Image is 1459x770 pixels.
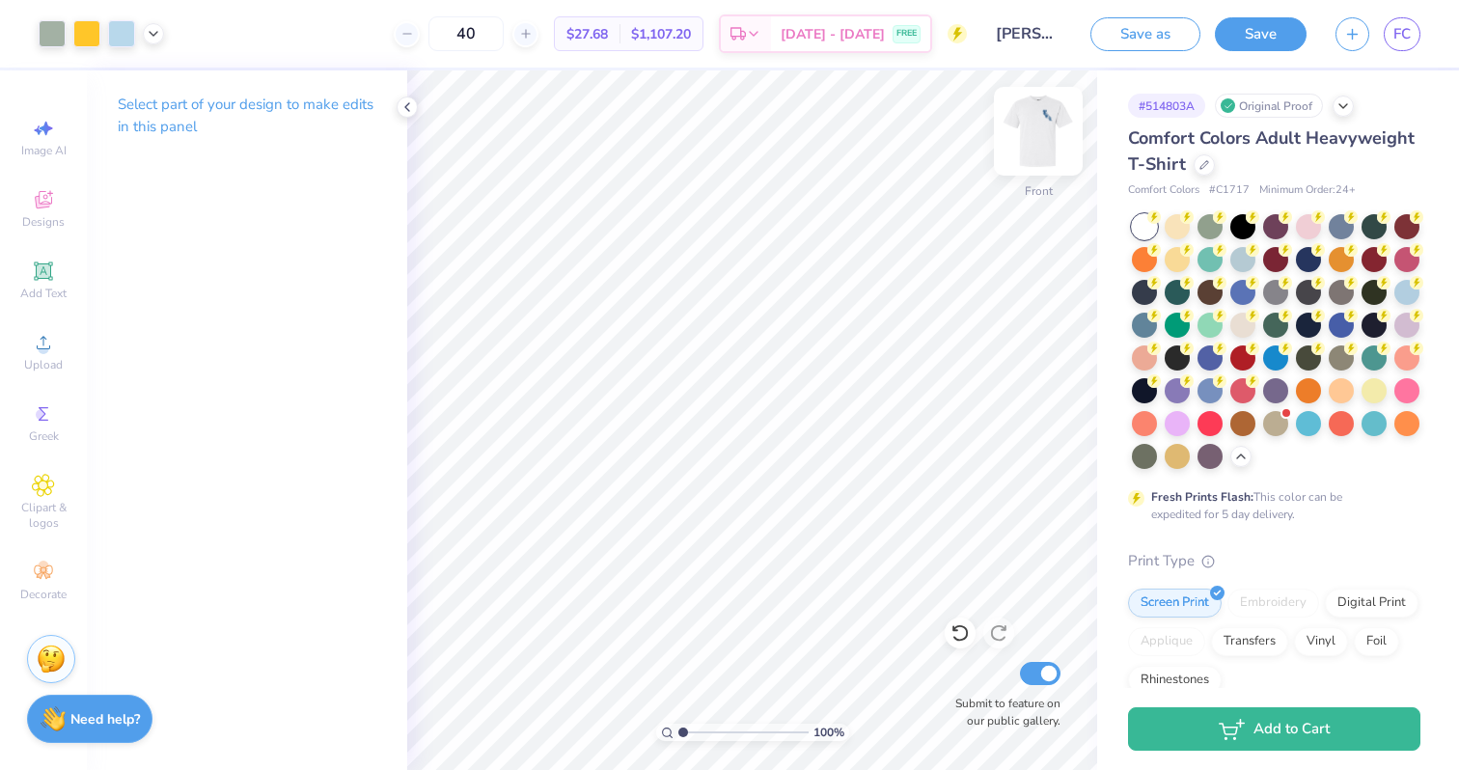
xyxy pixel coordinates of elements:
img: Front [1000,93,1077,170]
strong: Fresh Prints Flash: [1151,489,1253,505]
span: Comfort Colors [1128,182,1199,199]
span: Add Text [20,286,67,301]
span: Greek [29,428,59,444]
div: Screen Print [1128,589,1222,618]
div: This color can be expedited for 5 day delivery. [1151,488,1389,523]
span: [DATE] - [DATE] [781,24,885,44]
div: Front [1025,182,1053,200]
div: Original Proof [1215,94,1323,118]
span: $1,107.20 [631,24,691,44]
span: Minimum Order: 24 + [1259,182,1356,199]
span: Comfort Colors Adult Heavyweight T-Shirt [1128,126,1415,176]
input: Untitled Design [981,14,1076,53]
span: Image AI [21,143,67,158]
p: Select part of your design to make edits in this panel [118,94,376,138]
div: # 514803A [1128,94,1205,118]
button: Add to Cart [1128,707,1420,751]
div: Foil [1354,627,1399,656]
label: Submit to feature on our public gallery. [945,695,1060,729]
input: – – [428,16,504,51]
div: Vinyl [1294,627,1348,656]
span: # C1717 [1209,182,1250,199]
span: 100 % [813,724,844,741]
span: FC [1393,23,1411,45]
span: FREE [896,27,917,41]
div: Digital Print [1325,589,1418,618]
a: FC [1384,17,1420,51]
div: Print Type [1128,550,1420,572]
button: Save [1215,17,1307,51]
span: Decorate [20,587,67,602]
button: Save as [1090,17,1200,51]
span: $27.68 [566,24,608,44]
strong: Need help? [70,710,140,729]
span: Designs [22,214,65,230]
div: Transfers [1211,627,1288,656]
span: Upload [24,357,63,372]
span: Clipart & logos [10,500,77,531]
div: Rhinestones [1128,666,1222,695]
div: Embroidery [1227,589,1319,618]
div: Applique [1128,627,1205,656]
